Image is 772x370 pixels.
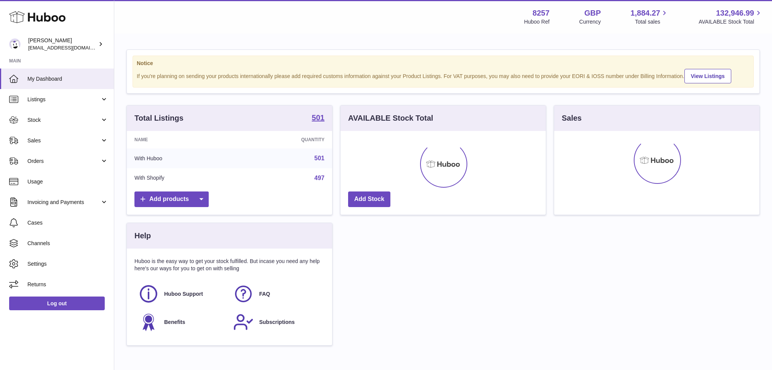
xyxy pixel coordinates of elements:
span: FAQ [259,290,270,298]
div: If you're planning on sending your products internationally please add required customs informati... [137,68,750,83]
th: Name [127,131,238,148]
span: Total sales [635,18,669,26]
h3: Sales [562,113,582,123]
span: Listings [27,96,100,103]
span: Sales [27,137,100,144]
strong: Notice [137,60,750,67]
span: Subscriptions [259,319,294,326]
td: With Shopify [127,168,238,188]
strong: 501 [312,114,324,121]
a: Subscriptions [233,312,320,332]
h3: AVAILABLE Stock Total [348,113,433,123]
span: Huboo Support [164,290,203,298]
span: [EMAIL_ADDRESS][DOMAIN_NAME] [28,45,112,51]
span: Benefits [164,319,185,326]
strong: 8257 [532,8,550,18]
a: 501 [312,114,324,123]
strong: GBP [584,8,601,18]
div: Currency [579,18,601,26]
img: don@skinsgolf.com [9,38,21,50]
span: AVAILABLE Stock Total [698,18,763,26]
a: Log out [9,297,105,310]
span: Returns [27,281,108,288]
span: Invoicing and Payments [27,199,100,206]
span: Stock [27,116,100,124]
div: Huboo Ref [524,18,550,26]
span: Orders [27,158,100,165]
a: View Listings [684,69,731,83]
a: 497 [314,175,324,181]
h3: Total Listings [134,113,184,123]
span: Cases [27,219,108,226]
span: Usage [27,178,108,185]
a: Add Stock [348,191,390,207]
span: Channels [27,240,108,247]
p: Huboo is the easy way to get your stock fulfilled. But incase you need any help here's our ways f... [134,258,324,272]
span: My Dashboard [27,75,108,83]
span: 1,884.27 [631,8,660,18]
a: 501 [314,155,324,161]
a: 132,946.99 AVAILABLE Stock Total [698,8,763,26]
a: FAQ [233,284,320,304]
div: [PERSON_NAME] [28,37,97,51]
span: 132,946.99 [716,8,754,18]
a: Add products [134,191,209,207]
a: Benefits [138,312,225,332]
th: Quantity [238,131,332,148]
a: 1,884.27 Total sales [631,8,669,26]
span: Settings [27,260,108,268]
h3: Help [134,231,151,241]
a: Huboo Support [138,284,225,304]
td: With Huboo [127,148,238,168]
